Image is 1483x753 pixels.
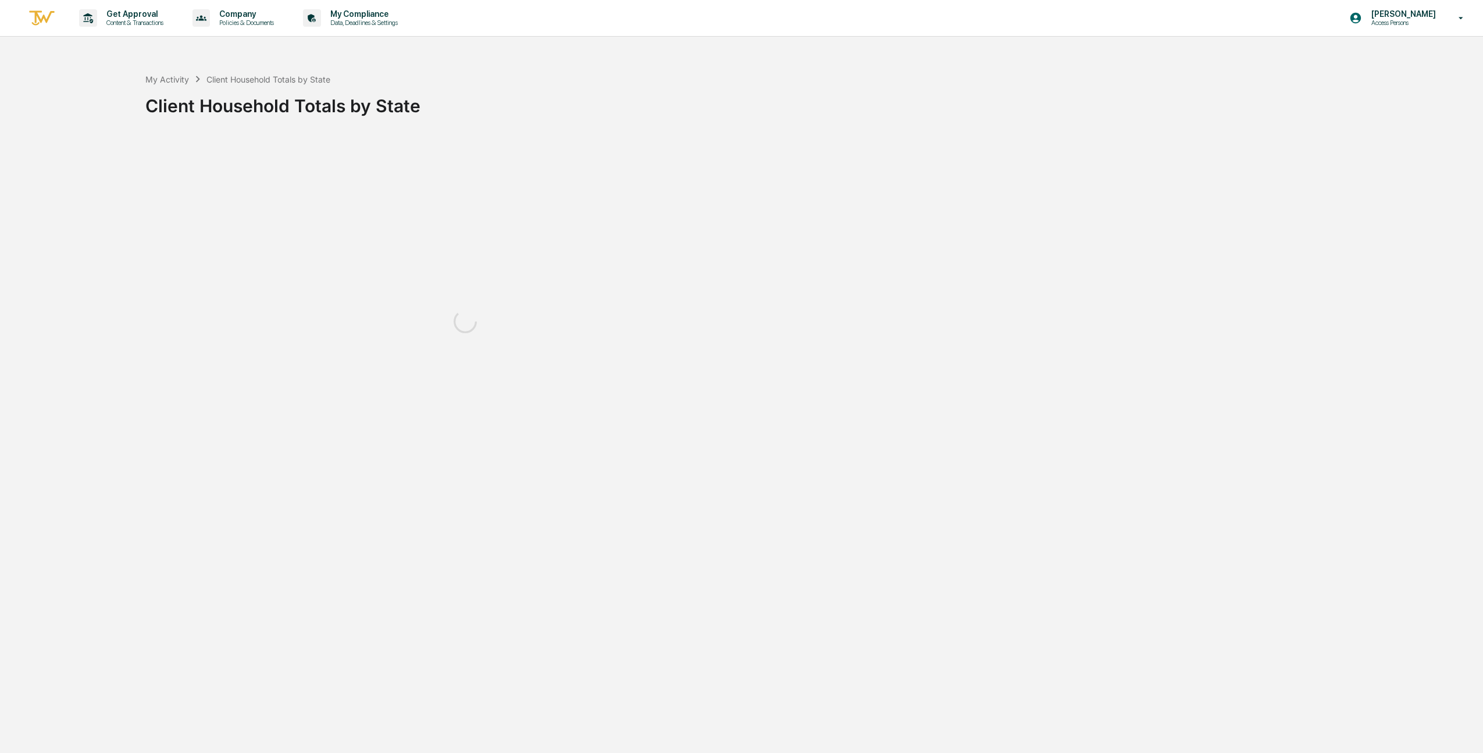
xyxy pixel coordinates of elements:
[145,74,189,84] div: My Activity
[321,9,404,19] p: My Compliance
[1362,9,1442,19] p: [PERSON_NAME]
[206,74,330,84] div: Client Household Totals by State
[1362,19,1442,27] p: Access Persons
[145,86,1477,116] div: Client Household Totals by State
[97,19,169,27] p: Content & Transactions
[210,9,280,19] p: Company
[321,19,404,27] p: Data, Deadlines & Settings
[210,19,280,27] p: Policies & Documents
[97,9,169,19] p: Get Approval
[28,9,56,28] img: logo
